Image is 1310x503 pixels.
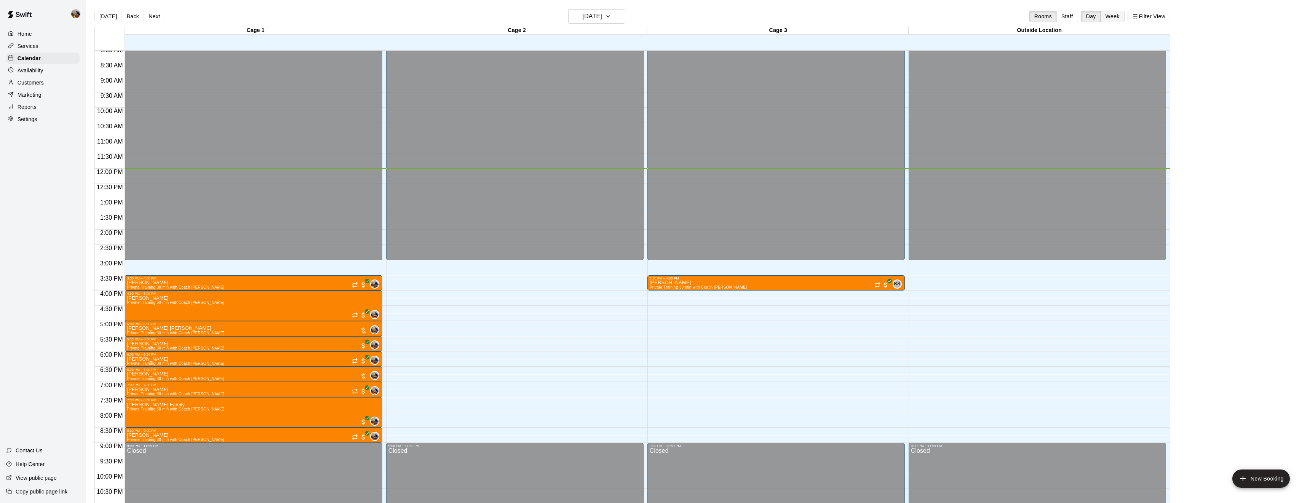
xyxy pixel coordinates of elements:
span: Bryson Spriggs [896,279,902,289]
span: Private Training 30 min with Coach [PERSON_NAME] [127,331,224,335]
span: 9:30 PM [98,458,125,465]
p: Customers [18,79,44,86]
span: 4:00 PM [98,291,125,297]
button: Back [121,11,144,22]
span: All customers have paid [359,357,367,365]
span: Recurring event [874,282,880,288]
img: Blaine Johnson [71,9,80,18]
span: 3:30 PM [98,275,125,282]
a: Calendar [6,53,80,64]
img: Blaine Johnson [371,387,379,394]
span: Private Training 60 min with Coach [PERSON_NAME] [127,407,224,411]
span: 12:00 PM [95,169,125,175]
span: 6:30 PM [98,367,125,373]
span: Private Training 30 min with Coach [PERSON_NAME] [127,346,224,350]
span: Blaine Johnson [373,386,379,395]
div: Services [6,40,80,52]
span: Blaine Johnson [373,340,379,350]
span: Private Training 60 min with Coach [PERSON_NAME] [127,300,224,305]
div: Availability [6,65,80,76]
span: Private Training 30 min with Coach [PERSON_NAME] [650,285,747,289]
span: Private Training 30 min with Coach [PERSON_NAME] [127,438,224,442]
div: 9:00 PM – 11:59 PM [127,444,380,448]
span: All customers have paid [359,433,367,441]
span: 10:00 PM [95,473,125,480]
span: All customers have paid [882,281,890,289]
div: 8:30 PM – 9:00 PM: Brody Williams [125,428,382,443]
button: Next [144,11,165,22]
span: 1:30 PM [98,214,125,221]
div: 5:30 PM – 6:00 PM [127,337,380,341]
img: Blaine Johnson [371,280,379,288]
p: Marketing [18,91,42,99]
div: Blaine Johnson [70,6,86,21]
div: 7:00 PM – 7:30 PM [127,383,380,387]
div: 3:30 PM – 4:00 PM: Noah Niemczak [647,275,905,291]
span: 9:30 AM [99,93,125,99]
a: Customers [6,77,80,88]
button: [DATE] [568,9,625,24]
button: [DATE] [94,11,122,22]
img: Blaine Johnson [371,311,379,318]
span: Blaine Johnson [373,371,379,380]
div: 3:30 PM – 4:00 PM [127,276,380,280]
span: 8:00 PM [98,412,125,419]
div: 7:30 PM – 8:30 PM [127,398,380,402]
div: 6:30 PM – 7:00 PM: Julianna Wall [125,367,382,382]
p: Services [18,42,38,50]
h6: [DATE] [583,11,602,22]
img: Blaine Johnson [371,326,379,334]
a: Reports [6,101,80,113]
div: Blaine Johnson [370,356,379,365]
div: 3:30 PM – 4:00 PM: Reid Niemczak [125,275,382,291]
img: Blaine Johnson [371,356,379,364]
img: Blaine Johnson [371,372,379,379]
span: All customers have paid [359,342,367,350]
div: Blaine Johnson [370,386,379,395]
span: 5:30 PM [98,336,125,343]
span: 1:00 PM [98,199,125,206]
button: Rooms [1029,11,1057,22]
div: Blaine Johnson [370,310,379,319]
div: 7:00 PM – 7:30 PM: Owen Epps [125,382,382,397]
span: 11:00 AM [95,138,125,145]
a: Marketing [6,89,80,101]
span: All customers have paid [359,311,367,319]
div: 9:00 PM – 11:59 PM [388,444,641,448]
p: Availability [18,67,43,74]
button: Day [1081,11,1101,22]
img: Blaine Johnson [371,417,379,425]
span: 6:00 PM [98,351,125,358]
button: Filter View [1128,11,1170,22]
span: Private Training 30 min with Coach [PERSON_NAME] [127,285,224,289]
div: Blaine Johnson [370,279,379,289]
p: Contact Us [16,447,43,454]
p: Help Center [16,460,45,468]
span: 7:00 PM [98,382,125,388]
div: 9:00 PM – 11:59 PM [911,444,1164,448]
span: 8:30 AM [99,62,125,69]
span: 4:30 PM [98,306,125,312]
div: Settings [6,113,80,125]
span: Recurring event [352,388,358,394]
span: 10:30 PM [95,489,125,495]
span: Recurring event [352,358,358,364]
span: 7:30 PM [98,397,125,404]
div: 5:00 PM – 5:30 PM [127,322,380,326]
span: 10:00 AM [95,108,125,114]
span: 11:30 AM [95,153,125,160]
span: Private Training 30 min with Coach [PERSON_NAME] [127,361,224,366]
span: Recurring event [352,312,358,318]
span: Blaine Johnson [373,432,379,441]
p: View public page [16,474,57,482]
span: Blaine Johnson [373,417,379,426]
div: 7:30 PM – 8:30 PM: Fuentes Family [125,397,382,428]
div: 9:00 PM – 11:59 PM [650,444,903,448]
a: Home [6,28,80,40]
div: 8:30 PM – 9:00 PM [127,429,380,433]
